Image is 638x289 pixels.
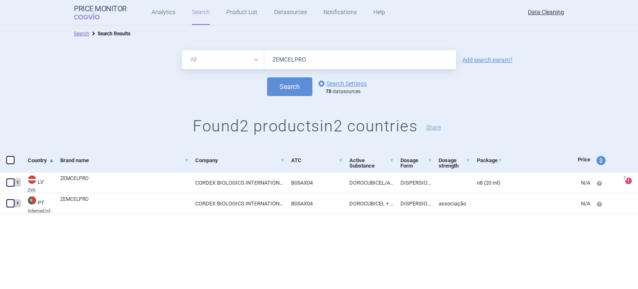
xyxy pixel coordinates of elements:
[462,57,513,63] a: Add search param?
[195,150,285,170] a: Company
[317,79,367,89] a: Search Settings
[326,89,371,95] div: datasources
[622,176,627,181] span: ?
[503,193,590,214] a: N/A
[22,175,54,192] a: LVLVZVA
[426,124,441,130] button: Share
[14,178,21,187] div: 1
[477,150,503,170] a: Package
[343,193,394,214] a: DOROCUBICEL + NON-EXPANDED CD34- CELLS
[189,173,285,193] a: CORDEX BIOLOGICS INTERNATIONAL LIMITED, [GEOGRAPHIC_DATA]
[74,5,127,13] strong: Price Monitor
[291,150,344,170] a: ATC
[326,89,331,94] strong: 78
[343,173,394,193] a: DOROCUBICEL/ALLOGENEIC [MEDICAL_DATA]-DERIVED CD34- CELLS, NON-EXPANDED
[400,150,432,176] a: Dosage Form
[89,30,130,38] li: Search Results
[503,173,590,193] a: N/A
[28,175,36,184] img: Latvia
[60,150,189,170] a: Brand name
[285,173,344,193] a: B05AX04
[432,193,471,214] a: Associação
[28,196,36,205] img: Portugal
[28,150,54,170] a: Country
[471,173,503,193] a: N8 (20 ml)
[98,31,130,37] strong: Search Results
[578,156,590,163] span: Price
[60,195,189,210] a: ZEMCELPRO
[285,193,344,214] a: B05AX04
[394,193,432,214] a: DISPERSION FOR INFUSION
[439,150,471,176] a: Dosage strength
[60,175,189,190] a: ZEMCELPRO
[267,77,312,96] button: Search
[74,30,89,38] li: Search
[28,209,54,213] abbr: Infarmed Infomed — Infomed - medicinal products database, published by Infarmed, National Authori...
[14,199,21,207] div: 1
[74,31,89,37] a: Search
[394,173,432,193] a: DISPERSION FOR INFUSION
[349,150,394,176] a: Active Substance
[74,5,127,20] a: Price MonitorCOGVIO
[28,188,54,192] abbr: ZVA — Online database developed by State Agency of Medicines Republic of Latvia.
[22,195,54,213] a: PTPTInfarmed Infomed
[189,193,285,214] a: CORDEX BIOLOGICS INTERNATIONAL LIMITED
[625,177,635,184] a: ?
[74,13,111,20] span: COGVIO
